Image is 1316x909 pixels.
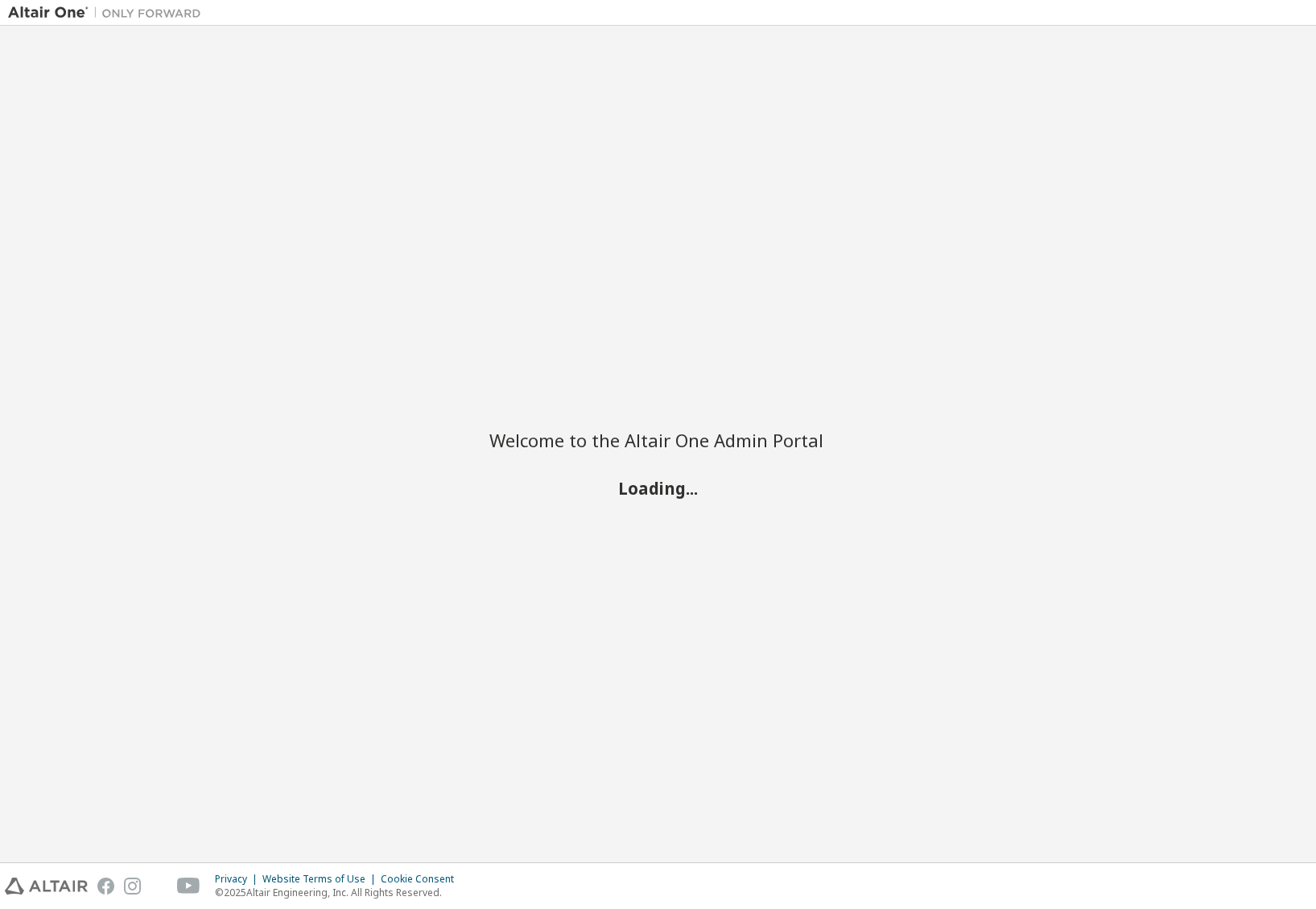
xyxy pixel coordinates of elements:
[97,878,114,895] img: facebook.svg
[8,5,209,21] img: Altair One
[381,873,464,886] div: Cookie Consent
[5,878,88,895] img: altair_logo.svg
[215,873,262,886] div: Privacy
[177,878,200,895] img: youtube.svg
[489,478,827,499] h2: Loading...
[215,886,464,899] p: © 2025 Altair Engineering, Inc. All Rights Reserved.
[262,873,381,886] div: Website Terms of Use
[124,878,141,895] img: instagram.svg
[489,429,827,451] h2: Welcome to the Altair One Admin Portal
